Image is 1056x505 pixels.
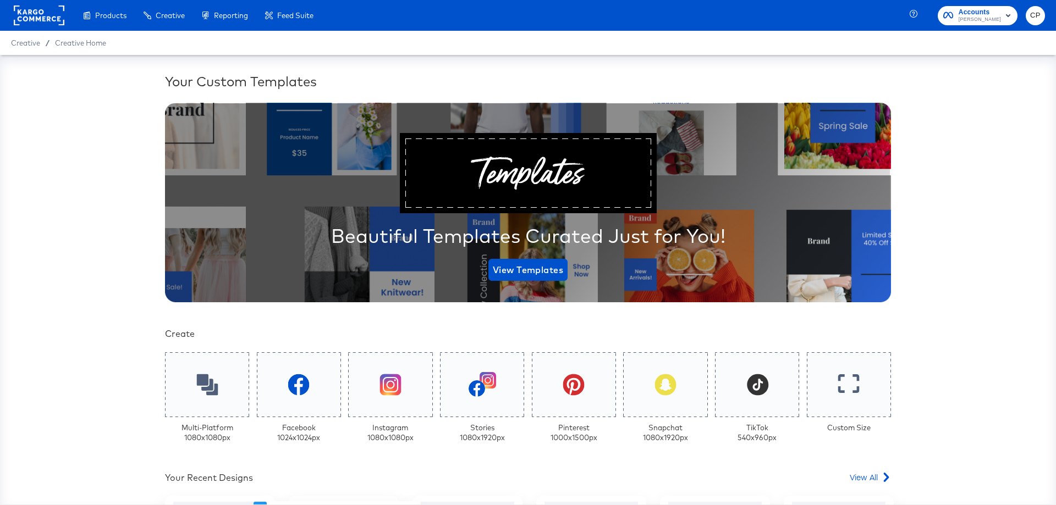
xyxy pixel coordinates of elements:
[214,11,248,20] span: Reporting
[1026,6,1045,25] button: CP
[551,423,597,443] div: Pinterest 1000 x 1500 px
[827,423,871,433] div: Custom Size
[165,471,253,484] div: Your Recent Designs
[460,423,505,443] div: Stories 1080 x 1920 px
[277,11,313,20] span: Feed Suite
[959,7,1001,18] span: Accounts
[643,423,688,443] div: Snapchat 1080 x 1920 px
[182,423,233,443] div: Multi-Platform 1080 x 1080 px
[959,15,1001,24] span: [PERSON_NAME]
[493,262,563,278] span: View Templates
[277,423,320,443] div: Facebook 1024 x 1024 px
[738,423,777,443] div: TikTok 540 x 960 px
[11,38,40,47] span: Creative
[55,38,106,47] a: Creative Home
[850,471,891,487] a: View All
[165,72,891,91] div: Your Custom Templates
[488,259,568,281] button: View Templates
[938,6,1018,25] button: Accounts[PERSON_NAME]
[367,423,414,443] div: Instagram 1080 x 1080 px
[95,11,127,20] span: Products
[850,471,878,482] span: View All
[1030,9,1041,22] span: CP
[40,38,55,47] span: /
[165,328,891,340] div: Create
[331,222,725,249] div: Beautiful Templates Curated Just for You!
[156,11,185,20] span: Creative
